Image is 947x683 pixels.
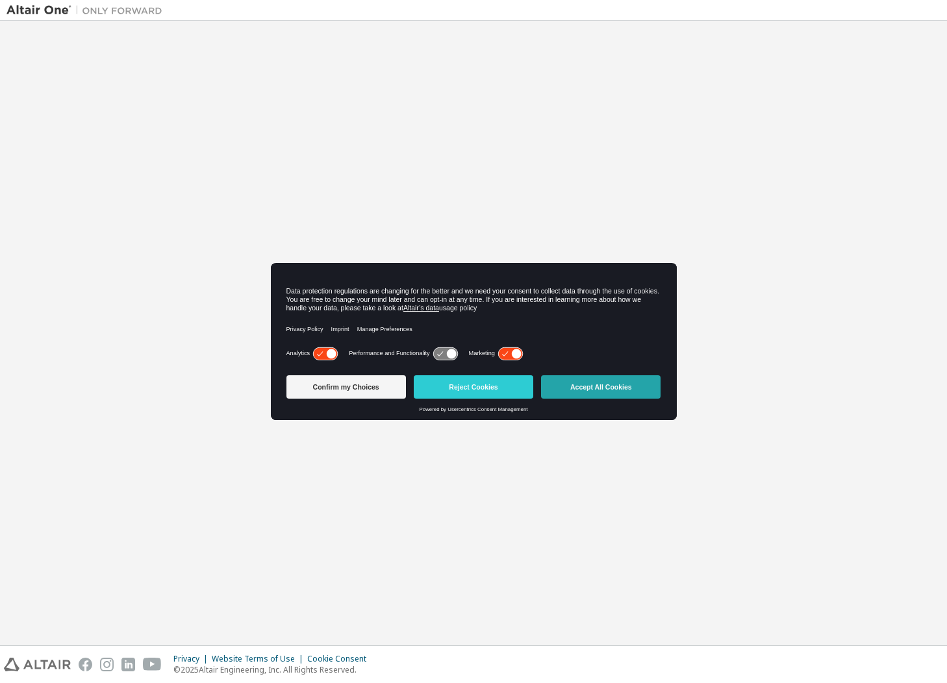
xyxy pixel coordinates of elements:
[143,658,162,671] img: youtube.svg
[6,4,169,17] img: Altair One
[4,658,71,671] img: altair_logo.svg
[173,664,374,675] p: © 2025 Altair Engineering, Inc. All Rights Reserved.
[307,654,374,664] div: Cookie Consent
[121,658,135,671] img: linkedin.svg
[173,654,212,664] div: Privacy
[100,658,114,671] img: instagram.svg
[79,658,92,671] img: facebook.svg
[212,654,307,664] div: Website Terms of Use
